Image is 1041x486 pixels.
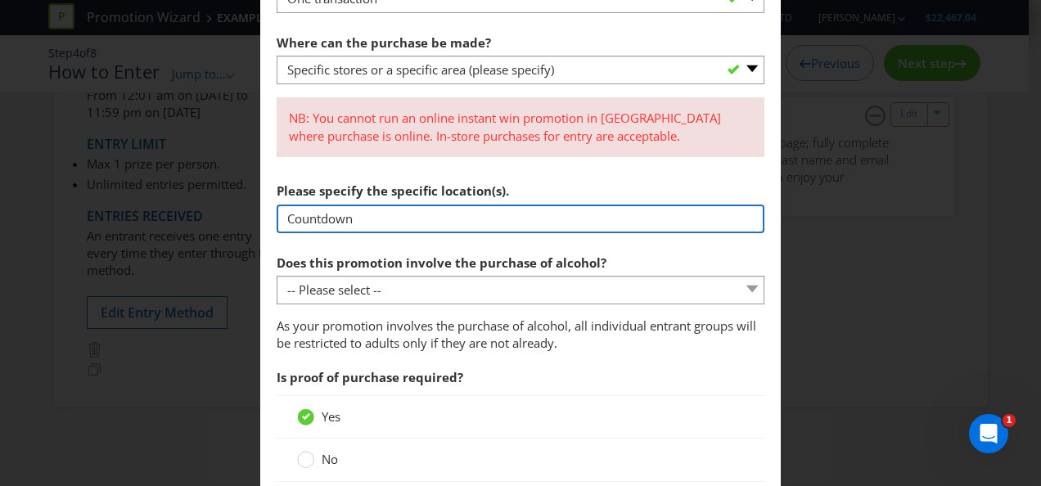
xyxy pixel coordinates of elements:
[322,408,340,425] span: Yes
[277,369,463,385] span: Is proof of purchase required?
[277,254,606,271] span: Does this promotion involve the purchase of alcohol?
[277,317,764,353] p: As your promotion involves the purchase of alcohol, all individual entrant groups will be restric...
[1003,414,1016,427] span: 1
[289,110,721,143] span: NB: You cannot run an online instant win promotion in [GEOGRAPHIC_DATA] where purchase is online....
[969,414,1008,453] iframe: Intercom live chat
[277,34,491,51] span: Where can the purchase be made?
[322,451,338,467] span: No
[277,182,509,199] span: Please specify the specific location(s).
